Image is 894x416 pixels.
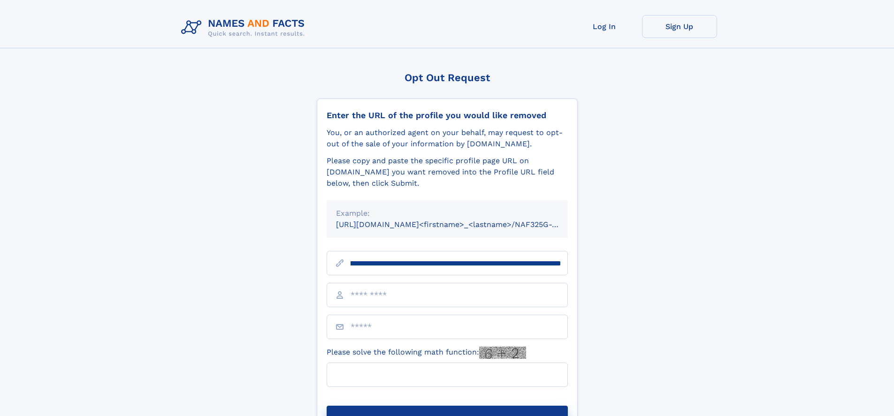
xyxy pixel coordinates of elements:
[336,208,558,219] div: Example:
[327,127,568,150] div: You, or an authorized agent on your behalf, may request to opt-out of the sale of your informatio...
[327,155,568,189] div: Please copy and paste the specific profile page URL on [DOMAIN_NAME] you want removed into the Pr...
[177,15,313,40] img: Logo Names and Facts
[317,72,578,83] div: Opt Out Request
[642,15,717,38] a: Sign Up
[327,347,526,359] label: Please solve the following math function:
[336,220,586,229] small: [URL][DOMAIN_NAME]<firstname>_<lastname>/NAF325G-xxxxxxxx
[327,110,568,121] div: Enter the URL of the profile you would like removed
[567,15,642,38] a: Log In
